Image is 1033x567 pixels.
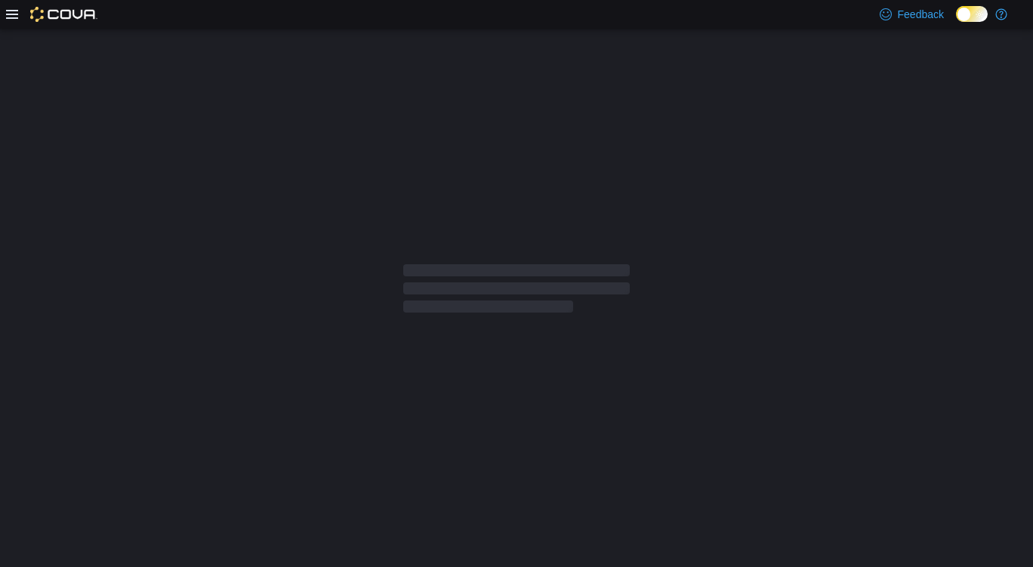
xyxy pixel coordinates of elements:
span: Loading [403,267,630,316]
img: Cova [30,7,97,22]
span: Dark Mode [956,22,957,23]
input: Dark Mode [956,6,988,22]
span: Feedback [898,7,944,22]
